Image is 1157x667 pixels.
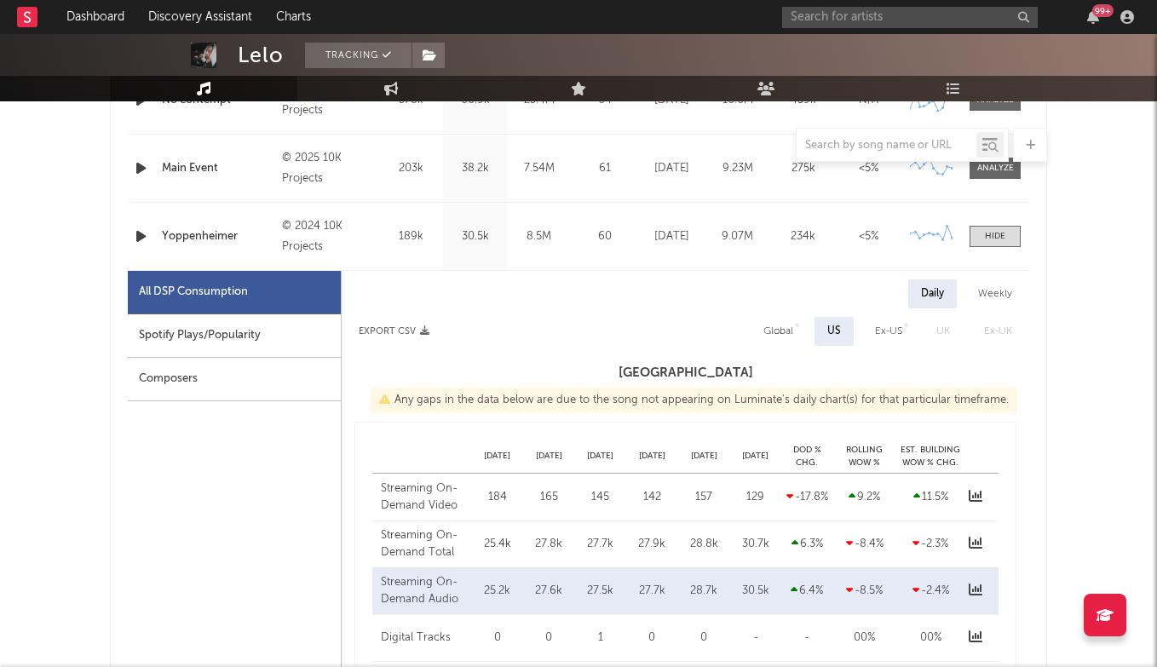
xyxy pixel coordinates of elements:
div: 9.07M [709,228,766,245]
div: Streaming On-Demand Total [381,527,467,561]
div: 184 [475,489,519,506]
div: 165 [527,489,571,506]
div: Rolling WoW % Chg. [832,444,896,469]
div: Streaming On-Demand Video [381,480,467,514]
div: Ex-US [875,321,902,342]
div: [DATE] [626,450,678,463]
div: -17.8 % [786,489,828,506]
div: 234k [774,228,832,245]
div: - [734,630,777,647]
div: 1 [579,630,623,647]
div: 25.2k [475,583,519,600]
div: 145 [579,489,623,506]
div: 0 0 % [837,630,892,647]
div: 25.4k [475,536,519,553]
div: 0 0 % [901,630,960,647]
div: 11.5 % [901,489,960,506]
div: - [786,630,828,647]
div: -2.4 % [901,583,960,600]
div: -8.5 % [837,583,892,600]
div: [DATE] [678,450,730,463]
div: 28.8k [682,536,726,553]
div: [DATE] [523,450,575,463]
div: 8.5M [511,228,567,245]
div: 27.6k [527,583,571,600]
div: 30.7k [734,536,777,553]
input: Search for artists [782,7,1038,28]
div: Composers [128,358,341,401]
div: <5% [840,228,897,245]
button: Export CSV [359,326,429,336]
div: Weekly [965,279,1025,308]
div: 0 [682,630,726,647]
div: 0 [630,630,674,647]
div: Any gaps in the data below are due to the song not appearing on Luminate's daily chart(s) for tha... [371,388,1017,413]
div: 27.5k [579,583,623,600]
div: 27.8k [527,536,571,553]
div: 129 [734,489,777,506]
div: 203k [383,160,439,177]
div: 6.4 % [786,583,828,600]
div: 28.7k [682,583,726,600]
div: 27.9k [630,536,674,553]
div: All DSP Consumption [128,271,341,314]
h3: [GEOGRAPHIC_DATA] [342,363,1029,383]
div: Lelo [238,43,284,68]
a: Yoppenheimer [162,228,273,245]
div: Streaming On-Demand Audio [381,574,467,607]
div: 189k [383,228,439,245]
div: Spotify Plays/Popularity [128,314,341,358]
div: 6.3 % [786,536,828,553]
div: [DATE] [643,160,700,177]
div: 0 [475,630,519,647]
input: Search by song name or URL [797,139,976,152]
div: 27.7k [579,536,623,553]
div: -8.4 % [837,536,892,553]
div: [DATE] [575,450,627,463]
div: 7.54M [511,160,567,177]
div: 30.5k [734,583,777,600]
div: [DATE] [471,450,523,463]
div: Global [763,321,793,342]
div: 275k [774,160,832,177]
div: US [827,321,841,342]
button: Tracking [305,43,412,68]
button: 99+ [1087,10,1099,24]
div: 9.2 % [837,489,892,506]
div: 9.23M [709,160,766,177]
div: [DATE] [643,228,700,245]
div: 157 [682,489,726,506]
div: 0 [527,630,571,647]
div: © 2025 10K Projects [282,148,375,189]
div: 38.2k [447,160,503,177]
div: DoD % Chg. [781,444,832,469]
div: 60 [575,228,635,245]
a: Main Event [162,160,273,177]
div: 30.5k [447,228,503,245]
div: <5% [840,160,897,177]
div: [DATE] [729,450,781,463]
div: © 2024 10K Projects [282,216,375,257]
div: All DSP Consumption [139,282,248,302]
div: Digital Tracks [381,630,467,647]
div: 99 + [1092,4,1114,17]
div: 27.7k [630,583,674,600]
div: Est. Building WoW % Chg. [896,444,964,469]
div: Daily [908,279,957,308]
div: -2.3 % [901,536,960,553]
div: 61 [575,160,635,177]
div: 142 [630,489,674,506]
